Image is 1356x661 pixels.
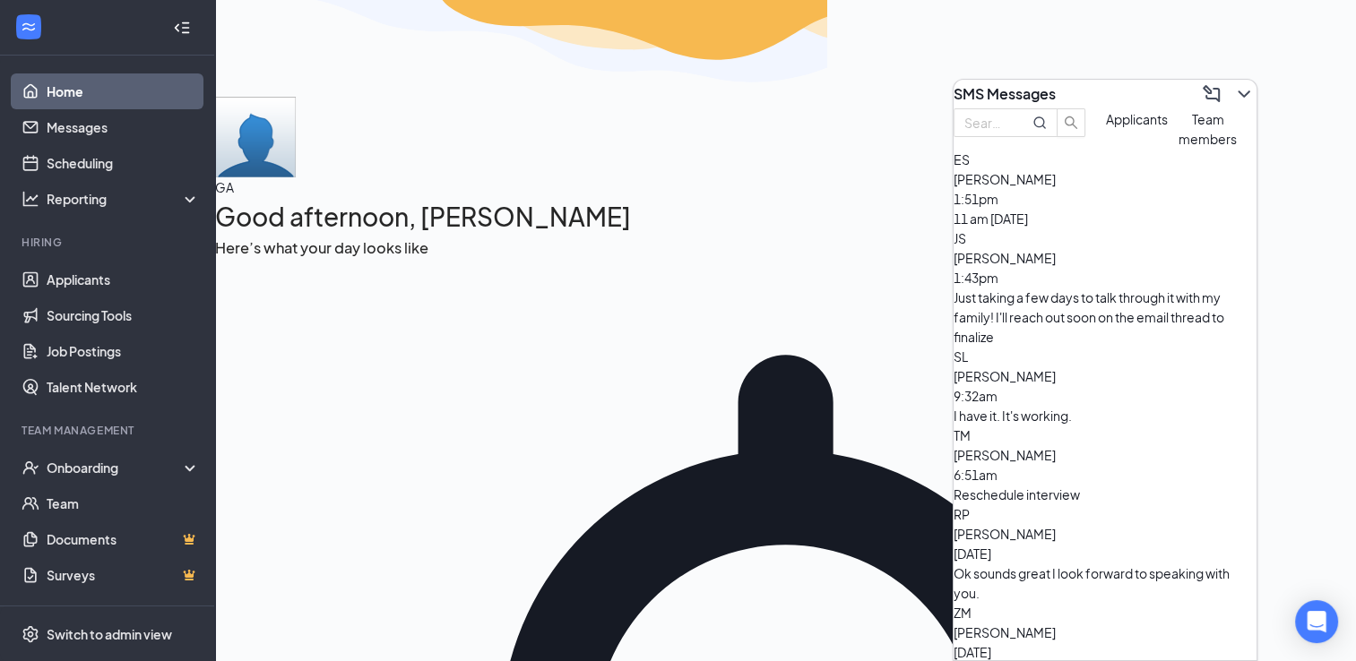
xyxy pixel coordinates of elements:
div: TM [954,425,1257,445]
span: [PERSON_NAME] [954,368,1056,384]
a: Team [47,485,200,521]
div: ZM [954,603,1257,622]
div: RP [954,504,1257,524]
div: Switch to admin view [47,625,172,643]
a: Home [47,73,200,109]
div: Reporting [47,190,201,208]
a: Talent Network [47,369,200,405]
span: 1:43pm [954,270,998,286]
span: Applicants [1106,111,1168,127]
button: search [1057,108,1085,137]
svg: UserCheck [22,459,39,476]
div: I have it. It's working. [954,406,1257,425]
svg: ChevronDown [1233,83,1255,105]
div: Open Intercom Messenger [1295,600,1338,643]
div: Team Management [22,423,196,438]
a: Scheduling [47,145,200,181]
span: [PERSON_NAME] [954,250,1056,266]
div: GA [215,177,1356,197]
div: Just taking a few days to talk through it with my family! I'll reach out soon on the email thread... [954,288,1257,347]
div: Reschedule interview [954,485,1257,504]
h1: Good afternoon, [PERSON_NAME] [215,197,1356,236]
div: 11 am [DATE] [954,209,1257,228]
svg: MagnifyingGlass [1032,116,1047,130]
a: Sourcing Tools [47,297,200,333]
span: Team members [1179,111,1237,147]
span: [PERSON_NAME] [954,171,1056,187]
span: search [1058,116,1084,130]
span: 1:51pm [954,191,998,207]
h3: Here’s what your day looks like [215,236,1356,260]
a: Job Postings [47,333,200,369]
button: ComposeMessage [1196,80,1224,108]
h3: SMS Messages [954,84,1056,104]
div: JS [954,228,1257,248]
span: 6:51am [954,467,998,483]
svg: Analysis [22,190,39,208]
svg: WorkstreamLogo [20,18,38,36]
div: Ok sounds great I look forward to speaking with you. [954,563,1257,603]
span: [PERSON_NAME] [954,526,1056,542]
div: SL [954,347,1257,366]
svg: Collapse [173,19,191,37]
div: ES [954,150,1257,169]
div: Hiring [22,235,196,250]
svg: ComposeMessage [1201,83,1222,105]
span: [DATE] [954,545,991,562]
a: SurveysCrown [47,557,200,593]
span: [PERSON_NAME] [954,447,1056,463]
input: Search applicant [964,113,1007,133]
span: 9:32am [954,388,998,404]
img: Mike Willey [215,97,296,177]
button: ChevronDown [1228,80,1257,108]
span: [PERSON_NAME] [954,624,1056,640]
span: [DATE] [954,644,991,660]
div: Onboarding [47,459,185,476]
svg: Settings [22,625,39,643]
a: Messages [47,109,200,145]
a: Applicants [47,262,200,297]
a: DocumentsCrown [47,521,200,557]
